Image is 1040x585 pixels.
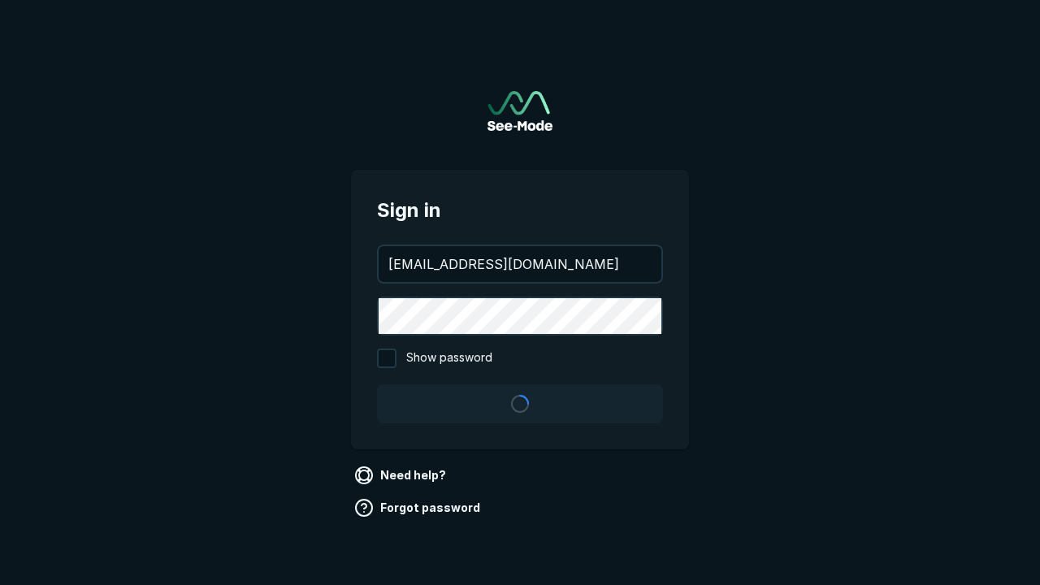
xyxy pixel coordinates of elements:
a: Need help? [351,462,453,488]
a: Go to sign in [487,91,552,131]
img: See-Mode Logo [487,91,552,131]
span: Show password [406,349,492,368]
a: Forgot password [351,495,487,521]
span: Sign in [377,196,663,225]
input: your@email.com [379,246,661,282]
